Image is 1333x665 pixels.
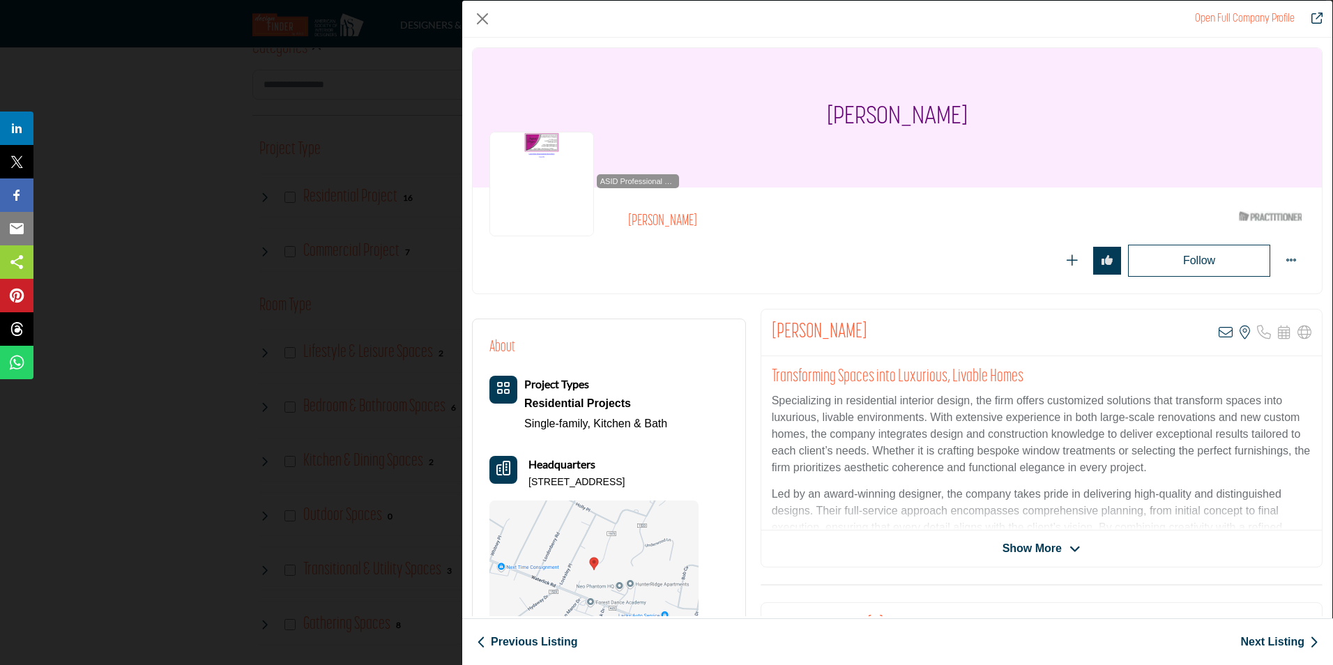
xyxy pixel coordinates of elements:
[524,418,591,429] a: Single-family,
[472,8,493,29] button: Close
[772,486,1311,570] p: Led by an award-winning designer, the company takes pride in delivering high-quality and distingu...
[489,132,594,236] img: annemarie-hovis logo
[489,336,515,359] h2: About
[477,634,577,650] a: Previous Listing
[489,376,517,404] button: Category Icon
[524,393,667,414] div: Types of projects range from simple residential renovations to highly complex commercial initiati...
[489,456,517,484] button: Headquarter icon
[528,475,625,489] p: [STREET_ADDRESS]
[1093,247,1121,275] button: Redirect to login page
[489,500,699,640] img: Location Map
[1058,247,1086,275] button: Redirect to login page
[600,176,676,188] span: ASID Professional Practitioner
[628,213,1012,231] h2: [PERSON_NAME]
[772,613,883,639] h2: Latest Activities (2)
[772,367,1311,388] h2: Transforming Spaces into Luxurious, Livable Homes
[1003,540,1062,557] span: Show More
[1239,208,1302,225] img: ASID Qualified Practitioners
[524,393,667,414] a: Residential Projects
[1195,13,1295,24] a: Redirect to annemarie-hovis
[772,320,867,345] h2: Annemarie Hovis
[593,418,667,429] a: Kitchen & Bath
[1128,245,1270,277] button: Redirect to login
[524,379,589,390] a: Project Types
[528,456,595,473] b: Headquarters
[524,377,589,390] b: Project Types
[1277,247,1305,275] button: More Options
[827,48,968,188] h1: [PERSON_NAME]
[1302,10,1323,27] a: Redirect to annemarie-hovis
[1240,634,1318,650] a: Next Listing
[772,392,1311,476] p: Specializing in residential interior design, the firm offers customized solutions that transform ...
